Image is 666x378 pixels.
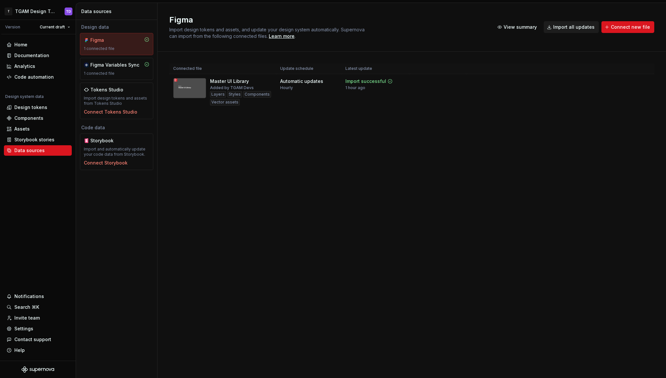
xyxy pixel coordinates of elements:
[4,334,72,345] button: Contact support
[14,74,54,80] div: Code automation
[84,71,149,76] div: 1 connected file
[14,347,25,354] div: Help
[494,21,541,33] button: View summary
[4,291,72,302] button: Notifications
[84,147,149,157] div: Import and automatically update your code data from Storybook.
[84,109,137,115] button: Connect Tokens Studio
[4,61,72,71] a: Analytics
[80,83,153,119] a: Tokens StudioImport design tokens and assets from Tokens StudioConnect Tokens Studio
[14,136,54,143] div: Storybook stories
[84,46,149,51] div: 1 connected file
[210,91,226,98] div: Layers
[80,124,153,131] div: Code data
[341,63,409,74] th: Latest update
[14,293,44,300] div: Notifications
[544,21,599,33] button: Import all updates
[90,87,123,93] div: Tokens Studio
[4,313,72,323] a: Invite team
[227,91,242,98] div: Styles
[90,62,139,68] div: Figma Variables Sync
[80,24,153,30] div: Design data
[4,302,72,312] button: Search ⌘K
[14,315,40,321] div: Invite team
[268,34,295,39] span: .
[80,58,153,80] a: Figma Variables Sync1 connected file
[601,21,654,33] button: Connect new file
[14,336,51,343] div: Contact support
[504,24,537,30] span: View summary
[345,85,365,90] div: 1 hour ago
[37,23,73,32] button: Current draft
[14,41,27,48] div: Home
[14,325,33,332] div: Settings
[14,63,35,70] div: Analytics
[4,113,72,123] a: Components
[40,24,65,30] span: Current draft
[14,104,47,111] div: Design tokens
[15,8,57,15] div: TGAM Design Tokens
[90,137,122,144] div: Storybook
[80,33,153,55] a: Figma1 connected file
[280,78,323,85] div: Automatic updates
[269,33,295,39] a: Learn more
[169,27,366,39] span: Import design tokens and assets, and update your design system automatically. Supernova can impor...
[4,145,72,156] a: Data sources
[276,63,341,74] th: Update schedule
[169,15,486,25] h2: Figma
[14,115,43,121] div: Components
[210,99,240,105] div: Vector assets
[14,52,49,59] div: Documentation
[90,37,122,43] div: Figma
[4,134,72,145] a: Storybook stories
[280,85,293,90] div: Hourly
[5,24,20,30] div: Version
[4,124,72,134] a: Assets
[345,78,386,85] div: Import successful
[14,304,39,310] div: Search ⌘K
[4,345,72,355] button: Help
[210,78,249,85] div: Master UI Library
[14,147,45,154] div: Data sources
[4,72,72,82] a: Code automation
[4,50,72,61] a: Documentation
[5,94,44,99] div: Design system data
[169,63,276,74] th: Connected file
[1,4,74,18] button: TTGAM Design TokensTD
[22,366,54,373] svg: Supernova Logo
[4,102,72,113] a: Design tokens
[66,9,71,14] div: TD
[243,91,271,98] div: Components
[553,24,595,30] span: Import all updates
[14,126,30,132] div: Assets
[4,39,72,50] a: Home
[84,96,149,106] div: Import design tokens and assets from Tokens Studio
[80,134,153,170] a: StorybookImport and automatically update your code data from Storybook.Connect Storybook
[210,85,254,90] div: Added by TGAM Devs
[81,8,155,15] div: Data sources
[4,323,72,334] a: Settings
[84,160,128,166] button: Connect Storybook
[611,24,650,30] span: Connect new file
[5,8,12,15] div: T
